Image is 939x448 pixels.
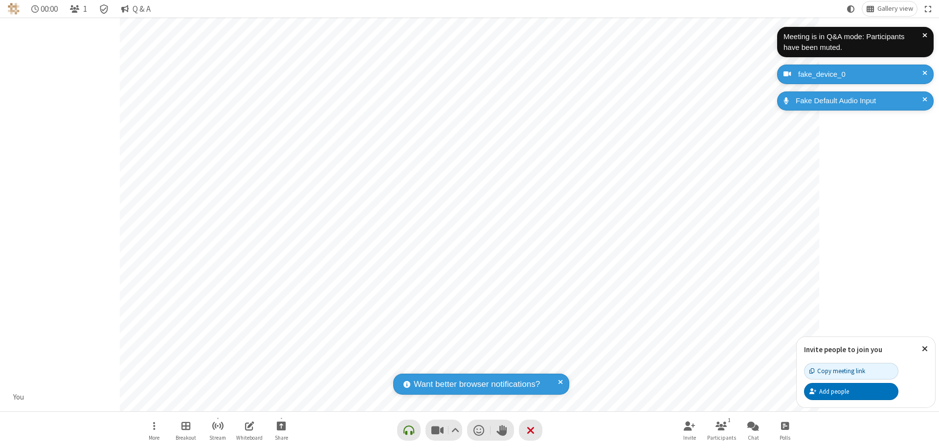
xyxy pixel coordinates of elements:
button: Open poll [770,416,800,444]
span: Participants [707,435,736,441]
button: Open chat [738,416,768,444]
button: Open menu [139,416,169,444]
button: Video setting [448,420,462,441]
span: Breakout [176,435,196,441]
span: Polls [780,435,790,441]
span: Whiteboard [236,435,263,441]
div: Fake Default Audio Input [792,95,926,107]
button: Open shared whiteboard [235,416,264,444]
div: You [10,392,28,403]
button: Invite participants (⌘+Shift+I) [675,416,704,444]
span: Gallery view [877,5,913,13]
span: Q & A [133,4,151,14]
span: Share [275,435,288,441]
div: Meeting is in Q&A mode: Participants have been muted. [783,31,922,53]
div: Meeting details Encryption enabled [95,1,113,16]
div: fake_device_0 [795,69,926,80]
div: 1 [725,416,734,425]
button: Stop video (⌘+Shift+V) [425,420,462,441]
button: Send a reaction [467,420,491,441]
button: Add people [804,383,898,400]
label: Invite people to join you [804,345,882,354]
button: Connect your audio [397,420,421,441]
span: Stream [209,435,226,441]
img: QA Selenium DO NOT DELETE OR CHANGE [8,3,20,15]
span: Chat [748,435,759,441]
button: Start streaming [203,416,232,444]
button: Change layout [862,1,917,16]
button: Open participant list [707,416,736,444]
span: More [149,435,159,441]
button: Close popover [915,337,935,361]
div: Timer [27,1,62,16]
button: Using system theme [843,1,859,16]
button: End or leave meeting [519,420,542,441]
span: 00:00 [41,4,58,14]
span: Invite [683,435,696,441]
button: Manage Breakout Rooms [171,416,201,444]
span: Want better browser notifications? [414,378,540,391]
button: Fullscreen [921,1,936,16]
button: Copy meeting link [804,363,898,380]
button: Q & A [117,1,155,16]
button: Open participant list [66,1,91,16]
div: Copy meeting link [809,366,865,376]
span: 1 [83,4,87,14]
button: Start sharing [267,416,296,444]
button: Raise hand [491,420,514,441]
